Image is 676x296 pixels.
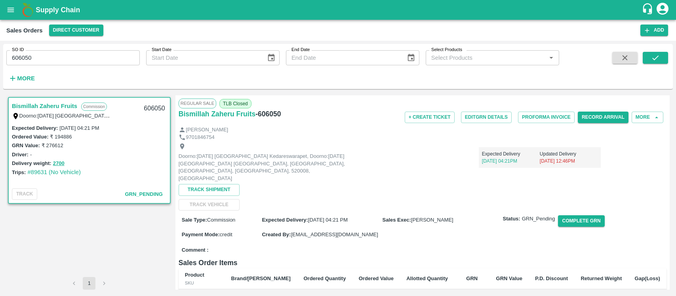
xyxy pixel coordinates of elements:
p: 9701846754 [186,134,214,141]
b: P.D. Discount [535,275,568,281]
span: TLB Closed [219,99,251,108]
nav: pagination navigation [67,277,112,290]
button: Record Arrival [578,112,628,123]
button: Proforma Invoice [518,112,575,123]
label: End Date [291,47,310,53]
button: Track Shipment [179,184,240,195]
div: 606050 [139,99,169,118]
label: Ordered Value: [12,134,48,140]
input: Start Date [146,50,261,65]
button: page 1 [83,277,95,290]
label: ₹ 194886 [50,134,72,140]
a: Supply Chain [36,4,642,15]
label: Driver: [12,152,29,157]
button: Choose date [404,50,419,65]
label: - [30,152,32,157]
b: Returned Weight [581,275,622,281]
label: Created By : [262,231,291,237]
button: Add [640,25,668,36]
label: Delivery weight: [12,160,51,166]
p: [PERSON_NAME] [186,126,228,134]
p: Commission [81,102,107,111]
button: EditGRN Details [461,112,512,123]
button: More [632,112,663,123]
span: [EMAIL_ADDRESS][DOMAIN_NAME] [291,231,378,237]
span: GRN_Pending [522,215,555,223]
label: [DATE] 04:21 PM [59,125,99,131]
label: Status: [503,215,520,223]
div: Sales Orders [6,25,43,36]
p: Updated Delivery [540,150,598,157]
a: Bismillah Zaheru Fruits [179,108,255,120]
b: Ordered Quantity [303,275,346,281]
b: Brand/[PERSON_NAME] [231,275,291,281]
img: logo [20,2,36,18]
label: Doorno:[DATE] [GEOGRAPHIC_DATA] Kedareswarapet, Doorno:[DATE] [GEOGRAPHIC_DATA] [GEOGRAPHIC_DATA]... [19,112,541,119]
label: Sales Exec : [383,217,411,223]
b: GRN [466,275,478,281]
div: customer-support [642,3,655,17]
button: + Create Ticket [405,112,455,123]
span: [DATE] 04:21 PM [308,217,348,223]
label: GRN Value: [12,142,40,148]
span: credit [220,231,232,237]
div: account of current user [655,2,670,18]
div: SKU [185,279,219,287]
p: Expected Delivery [482,150,540,157]
button: Complete GRN [558,215,604,227]
b: Gap(Loss) [635,275,660,281]
input: Enter SO ID [6,50,140,65]
h6: Sales Order Items [179,257,666,268]
input: Select Products [428,53,544,63]
b: Ordered Value [359,275,394,281]
label: SO ID [12,47,24,53]
span: Regular Sale [179,99,216,108]
p: [DATE] 04:21PM [482,157,540,165]
button: 2700 [53,159,65,168]
label: Payment Mode : [182,231,220,237]
label: Expected Delivery : [12,125,58,131]
p: [DATE] 12:46PM [540,157,598,165]
b: Supply Chain [36,6,80,14]
b: GRN Value [496,275,522,281]
b: Product [185,272,204,278]
label: Start Date [152,47,171,53]
label: ₹ 276612 [42,142,63,148]
h6: - 606050 [255,108,281,120]
label: Comment : [182,247,209,254]
span: [PERSON_NAME] [411,217,453,223]
label: Sale Type : [182,217,207,223]
label: Expected Delivery : [262,217,308,223]
input: End Date [286,50,400,65]
strong: More [17,75,35,82]
button: Select DC [49,25,103,36]
label: Select Products [431,47,462,53]
button: open drawer [2,1,20,19]
button: Open [546,53,556,63]
button: Choose date [264,50,279,65]
a: Bismillah Zaheru Fruits [12,101,77,111]
button: More [6,72,37,85]
a: #89631 (No Vehicle) [27,169,81,175]
span: GRN_Pending [125,191,162,197]
span: Commission [207,217,236,223]
b: Allotted Quantity [406,275,448,281]
p: Doorno:[DATE] [GEOGRAPHIC_DATA] Kedareswarapet, Doorno:[DATE] [GEOGRAPHIC_DATA] [GEOGRAPHIC_DATA]... [179,153,357,182]
label: Trips: [12,169,26,175]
